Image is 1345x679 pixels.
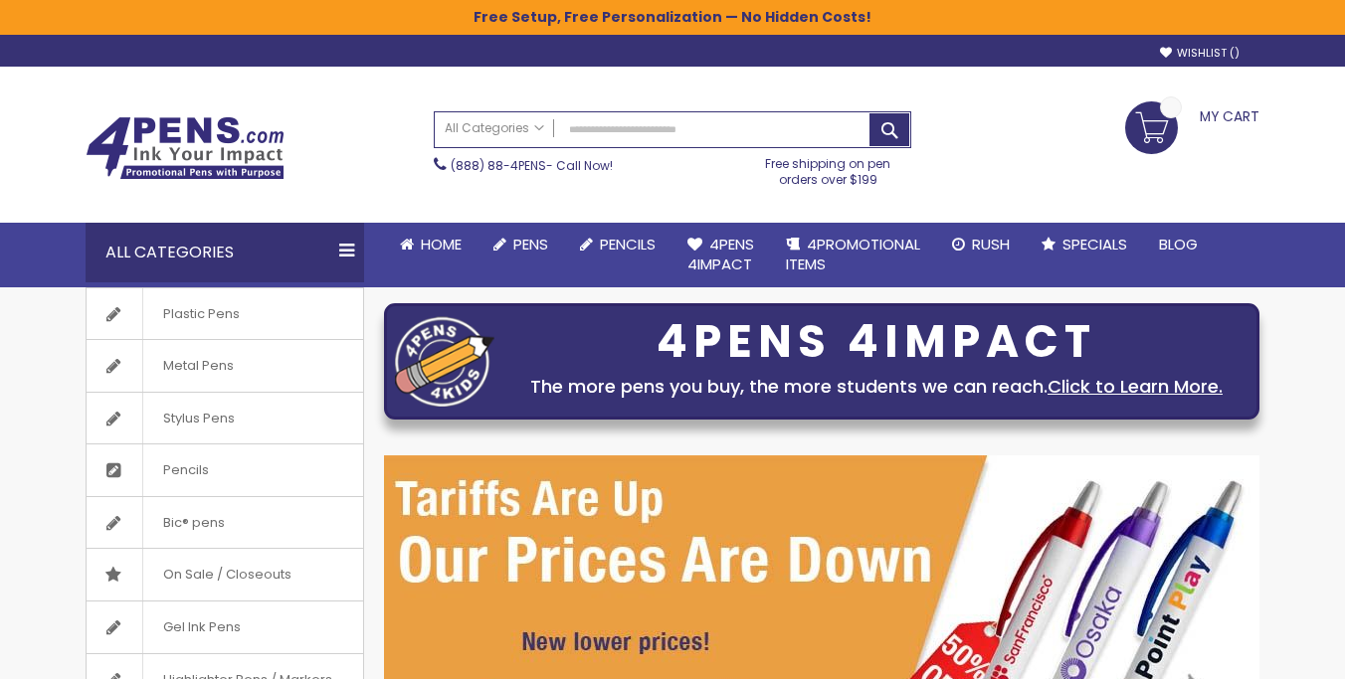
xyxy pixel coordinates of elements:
[87,601,363,653] a: Gel Ink Pens
[421,234,462,255] span: Home
[1159,234,1198,255] span: Blog
[1026,223,1143,266] a: Specials
[1048,374,1223,399] a: Click to Learn More.
[1160,46,1240,61] a: Wishlist
[142,288,260,340] span: Plastic Pens
[142,497,245,549] span: Bic® pens
[504,321,1249,363] div: 4PENS 4IMPACT
[451,157,546,174] a: (888) 88-4PENS
[504,373,1249,401] div: The more pens you buy, the more students we can reach.
[384,223,478,266] a: Home
[142,393,255,444] span: Stylus Pens
[445,120,544,136] span: All Categories
[87,340,363,392] a: Metal Pens
[600,234,656,255] span: Pencils
[1143,223,1214,266] a: Blog
[87,393,363,444] a: Stylus Pens
[513,234,548,255] span: Pens
[786,234,920,274] span: 4PROMOTIONAL ITEMS
[672,223,770,287] a: 4Pens4impact
[451,157,613,174] span: - Call Now!
[770,223,936,287] a: 4PROMOTIONALITEMS
[564,223,672,266] a: Pencils
[745,148,912,188] div: Free shipping on pen orders over $199
[86,223,364,282] div: All Categories
[142,444,229,496] span: Pencils
[142,601,261,653] span: Gel Ink Pens
[936,223,1026,266] a: Rush
[687,234,754,274] span: 4Pens 4impact
[142,340,254,392] span: Metal Pens
[87,444,363,496] a: Pencils
[86,116,285,180] img: 4Pens Custom Pens and Promotional Products
[142,549,311,600] span: On Sale / Closeouts
[972,234,1010,255] span: Rush
[478,223,564,266] a: Pens
[395,316,494,407] img: four_pen_logo.png
[87,549,363,600] a: On Sale / Closeouts
[87,288,363,340] a: Plastic Pens
[87,497,363,549] a: Bic® pens
[435,112,554,145] a: All Categories
[1062,234,1127,255] span: Specials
